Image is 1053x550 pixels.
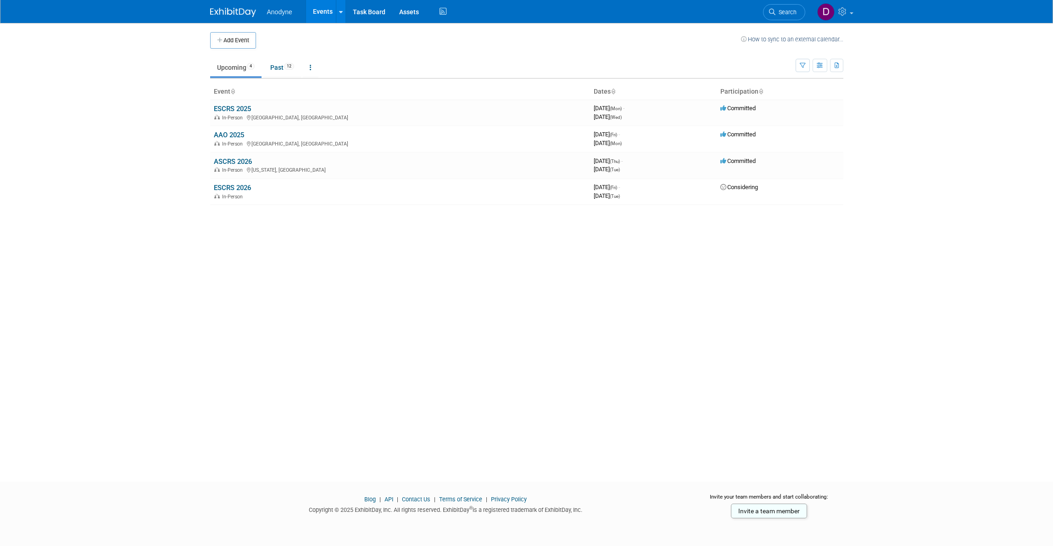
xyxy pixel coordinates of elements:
span: | [432,496,438,503]
span: (Thu) [610,159,620,164]
span: Committed [720,131,756,138]
div: [US_STATE], [GEOGRAPHIC_DATA] [214,166,586,173]
span: [DATE] [594,105,624,112]
span: (Tue) [610,167,620,172]
img: In-Person Event [214,115,220,119]
span: - [618,131,620,138]
span: Anodyne [267,8,292,16]
span: (Fri) [610,185,617,190]
th: Dates [590,84,717,100]
div: [GEOGRAPHIC_DATA], [GEOGRAPHIC_DATA] [214,140,586,147]
img: In-Person Event [214,194,220,198]
th: Participation [717,84,843,100]
span: Search [775,9,797,16]
a: ESCRS 2026 [214,184,251,192]
a: How to sync to an external calendar... [741,36,843,43]
a: Sort by Event Name [230,88,235,95]
a: ASCRS 2026 [214,157,252,166]
a: AAO 2025 [214,131,244,139]
a: Sort by Participation Type [758,88,763,95]
span: [DATE] [594,184,620,191]
a: Upcoming4 [210,59,262,76]
sup: ® [469,505,473,511]
span: (Fri) [610,132,617,137]
span: [DATE] [594,157,623,164]
span: - [618,184,620,191]
span: [DATE] [594,131,620,138]
span: In-Person [222,115,245,121]
div: Copyright © 2025 ExhibitDay, Inc. All rights reserved. ExhibitDay is a registered trademark of Ex... [210,504,682,514]
th: Event [210,84,590,100]
a: Search [763,4,805,20]
a: Terms of Service [439,496,482,503]
span: Committed [720,157,756,164]
span: (Tue) [610,194,620,199]
span: [DATE] [594,192,620,199]
a: Blog [364,496,376,503]
a: Privacy Policy [491,496,527,503]
span: [DATE] [594,113,622,120]
span: (Wed) [610,115,622,120]
div: [GEOGRAPHIC_DATA], [GEOGRAPHIC_DATA] [214,113,586,121]
a: ESCRS 2025 [214,105,251,113]
span: In-Person [222,194,245,200]
span: Committed [720,105,756,112]
a: Invite a team member [731,504,807,518]
a: Past12 [263,59,301,76]
div: Invite your team members and start collaborating: [695,493,843,507]
span: [DATE] [594,166,620,173]
span: | [377,496,383,503]
a: Contact Us [402,496,430,503]
span: (Mon) [610,141,622,146]
span: 4 [247,63,255,70]
span: - [621,157,623,164]
span: | [395,496,401,503]
button: Add Event [210,32,256,49]
span: (Mon) [610,106,622,111]
span: In-Person [222,167,245,173]
span: In-Person [222,141,245,147]
a: Sort by Start Date [611,88,615,95]
a: API [384,496,393,503]
span: [DATE] [594,140,622,146]
img: ExhibitDay [210,8,256,17]
span: 12 [284,63,294,70]
img: Dawn Jozwiak [817,3,835,21]
span: | [484,496,490,503]
img: In-Person Event [214,167,220,172]
img: In-Person Event [214,141,220,146]
span: Considering [720,184,758,191]
span: - [623,105,624,112]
